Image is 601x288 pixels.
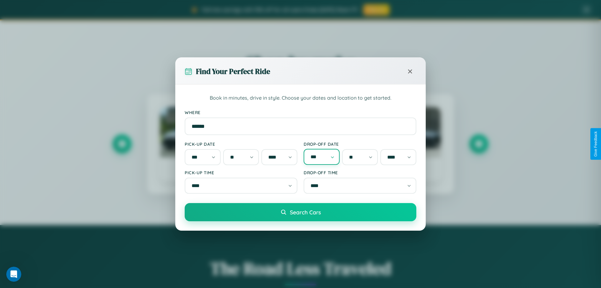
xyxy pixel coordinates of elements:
button: Search Cars [185,203,416,221]
label: Where [185,110,416,115]
label: Pick-up Date [185,141,297,147]
span: Search Cars [290,209,321,216]
label: Drop-off Date [304,141,416,147]
label: Drop-off Time [304,170,416,175]
p: Book in minutes, drive in style. Choose your dates and location to get started. [185,94,416,102]
h3: Find Your Perfect Ride [196,66,270,76]
label: Pick-up Time [185,170,297,175]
